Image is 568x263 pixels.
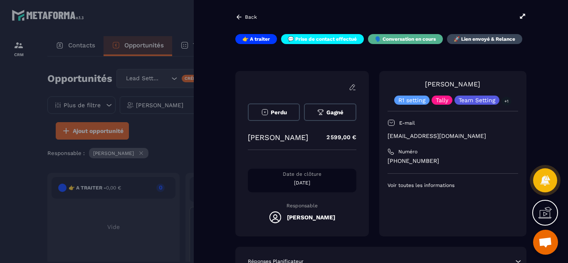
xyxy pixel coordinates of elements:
button: Perdu [248,103,300,121]
button: Gagné [304,103,356,121]
p: Responsable [248,203,356,209]
p: Date de clôture [248,171,356,177]
div: Ouvrir le chat [533,230,558,255]
p: R1 setting [398,97,425,103]
p: 2 599,00 € [318,129,356,145]
p: Team Setting [459,97,495,103]
p: [DATE] [248,179,356,186]
span: Gagné [326,109,343,116]
a: [PERSON_NAME] [425,80,480,88]
p: Numéro [398,148,417,155]
p: +1 [501,97,511,106]
p: [PERSON_NAME] [248,133,308,142]
p: Voir toutes les informations [388,182,518,189]
p: [PHONE_NUMBER] [388,157,518,165]
p: E-mail [399,120,415,126]
h5: [PERSON_NAME] [287,214,335,221]
span: Perdu [271,109,287,116]
p: Tally [436,97,448,103]
p: [EMAIL_ADDRESS][DOMAIN_NAME] [388,132,518,140]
